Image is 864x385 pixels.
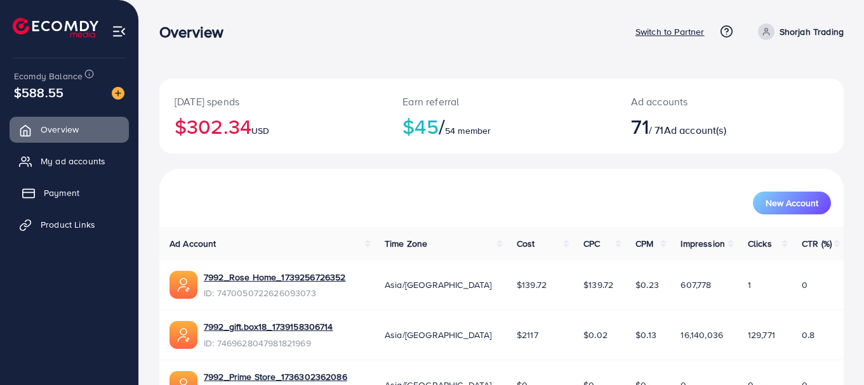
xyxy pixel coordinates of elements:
img: logo [13,18,98,37]
span: $588.55 [14,83,63,101]
span: $2117 [517,329,538,341]
span: $139.72 [517,278,547,291]
span: $0.13 [635,329,656,341]
h2: $302.34 [175,114,372,138]
span: Asia/[GEOGRAPHIC_DATA] [385,278,492,291]
span: 71 [631,112,649,141]
h3: Overview [159,23,234,41]
span: CPM [635,237,653,250]
a: My ad accounts [10,148,129,174]
span: $0.23 [635,278,659,291]
p: Earn referral [402,94,600,109]
span: Clicks [748,237,772,250]
span: USD [251,124,269,137]
h2: $45 [402,114,600,138]
span: 0.8 [802,329,814,341]
span: 607,778 [681,278,711,291]
span: Asia/[GEOGRAPHIC_DATA] [385,329,492,341]
p: Ad accounts [631,94,772,109]
img: menu [112,24,126,39]
span: Overview [41,123,79,136]
p: Shorjah Trading [780,24,844,39]
a: 7992_gift.box18_1739158306714 [204,320,333,333]
button: New Account [753,192,831,214]
span: Ad account(s) [664,123,726,137]
span: Ad Account [169,237,216,250]
img: image [112,87,124,100]
span: / [439,112,445,141]
span: 54 member [445,124,491,137]
span: 0 [802,278,808,291]
a: Overview [10,117,129,142]
span: My ad accounts [41,155,105,167]
a: Product Links [10,212,129,237]
span: CTR (%) [802,237,832,250]
span: 16,140,036 [681,329,723,341]
span: Ecomdy Balance [14,70,83,82]
span: ID: 7470050722626093073 [204,287,345,299]
img: ic-ads-acc.e4c84228.svg [169,321,197,349]
a: Payment [10,180,129,206]
h2: / 71 [631,114,772,138]
a: Shorjah Trading [753,23,844,40]
span: New Account [766,199,818,207]
span: Time Zone [385,237,427,250]
p: [DATE] spends [175,94,372,109]
p: Switch to Partner [635,24,705,39]
span: ID: 7469628047981821969 [204,337,333,349]
span: Product Links [41,218,95,231]
iframe: Chat [810,328,854,375]
span: Cost [517,237,535,250]
a: 7992_Rose Home_1739256726352 [204,271,345,284]
span: $0.02 [583,329,608,341]
span: Payment [44,186,79,199]
img: ic-ads-acc.e4c84228.svg [169,271,197,299]
a: 7992_Prime Store_1736302362086 [204,370,347,383]
span: 129,771 [748,329,775,341]
span: $139.72 [583,278,613,291]
span: CPC [583,237,600,250]
span: Impression [681,237,725,250]
span: 1 [748,278,751,291]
